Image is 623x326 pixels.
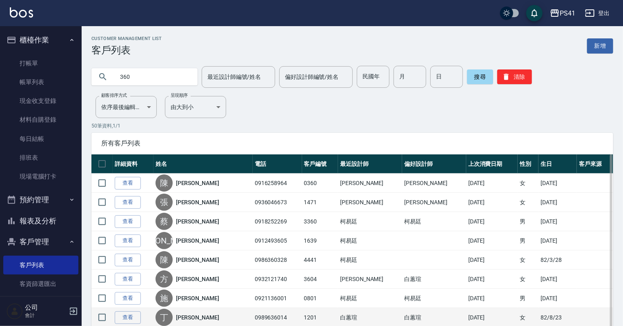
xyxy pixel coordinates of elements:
a: [PERSON_NAME] [176,198,219,206]
td: 柯易廷 [402,212,466,231]
div: 陳 [156,174,173,192]
button: 客戶管理 [3,231,78,252]
td: [DATE] [466,212,518,231]
td: [DATE] [466,174,518,193]
a: 現金收支登錄 [3,92,78,110]
td: [DATE] [466,250,518,270]
a: 每日結帳 [3,130,78,148]
td: [DATE] [538,212,577,231]
td: 柯易廷 [402,289,466,308]
button: 報表及分析 [3,210,78,232]
td: 白蕙瑄 [402,270,466,289]
th: 生日 [538,154,577,174]
h2: Customer Management List [91,36,162,41]
a: 新增 [587,38,613,54]
p: 50 筆資料, 1 / 1 [91,122,613,130]
td: 0936046673 [253,193,302,212]
a: 帳單列表 [3,73,78,92]
td: [PERSON_NAME] [338,174,402,193]
img: Logo [10,7,33,18]
div: PS41 [560,8,575,18]
p: 會計 [25,312,67,319]
button: 清除 [497,69,532,84]
button: 櫃檯作業 [3,29,78,51]
td: [PERSON_NAME] [402,174,466,193]
th: 上次消費日期 [466,154,518,174]
img: Person [7,303,23,319]
label: 呈現順序 [171,92,188,98]
td: [DATE] [538,231,577,250]
td: 柯易廷 [338,289,402,308]
td: [DATE] [538,174,577,193]
div: 方 [156,270,173,288]
a: 卡券管理 [3,293,78,312]
td: [DATE] [538,193,577,212]
th: 性別 [518,154,538,174]
td: 3360 [302,212,338,231]
div: 由大到小 [165,96,226,118]
td: 女 [518,174,538,193]
td: 0918252269 [253,212,302,231]
a: [PERSON_NAME] [176,275,219,283]
th: 詳細資料 [113,154,154,174]
td: 0921136001 [253,289,302,308]
td: [PERSON_NAME] [402,193,466,212]
th: 客戶來源 [577,154,613,174]
td: [PERSON_NAME] [338,270,402,289]
th: 偏好設計師 [402,154,466,174]
a: 查看 [115,311,141,324]
td: [DATE] [466,231,518,250]
td: 男 [518,289,538,308]
div: 陳 [156,251,173,268]
input: 搜尋關鍵字 [114,66,191,88]
th: 客戶編號 [302,154,338,174]
a: 打帳單 [3,54,78,73]
div: 蔡 [156,213,173,230]
a: 查看 [115,273,141,286]
td: [PERSON_NAME] [338,193,402,212]
h5: 公司 [25,304,67,312]
a: 查看 [115,177,141,190]
label: 顧客排序方式 [101,92,127,98]
div: 丁 [156,309,173,326]
a: 現場電腦打卡 [3,167,78,186]
td: 柯易廷 [338,250,402,270]
a: [PERSON_NAME] [176,217,219,226]
button: 搜尋 [467,69,493,84]
div: [PERSON_NAME] [156,232,173,249]
td: [DATE] [466,270,518,289]
div: 施 [156,290,173,307]
td: 4441 [302,250,338,270]
a: 查看 [115,234,141,247]
td: [DATE] [538,270,577,289]
a: [PERSON_NAME] [176,294,219,302]
a: 客資篩選匯出 [3,275,78,293]
a: 排班表 [3,148,78,167]
a: 客戶列表 [3,256,78,275]
th: 最近設計師 [338,154,402,174]
td: 女 [518,270,538,289]
span: 所有客戶列表 [101,139,603,147]
a: 查看 [115,292,141,305]
th: 電話 [253,154,302,174]
td: [DATE] [466,289,518,308]
div: 依序最後編輯時間 [96,96,157,118]
td: 女 [518,193,538,212]
td: 0986360328 [253,250,302,270]
td: [DATE] [538,289,577,308]
a: [PERSON_NAME] [176,237,219,245]
button: 登出 [582,6,613,21]
td: 0801 [302,289,338,308]
td: 女 [518,250,538,270]
td: 男 [518,231,538,250]
td: 82/3/28 [538,250,577,270]
a: [PERSON_NAME] [176,179,219,187]
a: 查看 [115,254,141,266]
h3: 客戶列表 [91,45,162,56]
a: [PERSON_NAME] [176,313,219,322]
td: [DATE] [466,193,518,212]
td: 0360 [302,174,338,193]
button: PS41 [547,5,578,22]
a: 查看 [115,215,141,228]
td: 柯易廷 [338,212,402,231]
